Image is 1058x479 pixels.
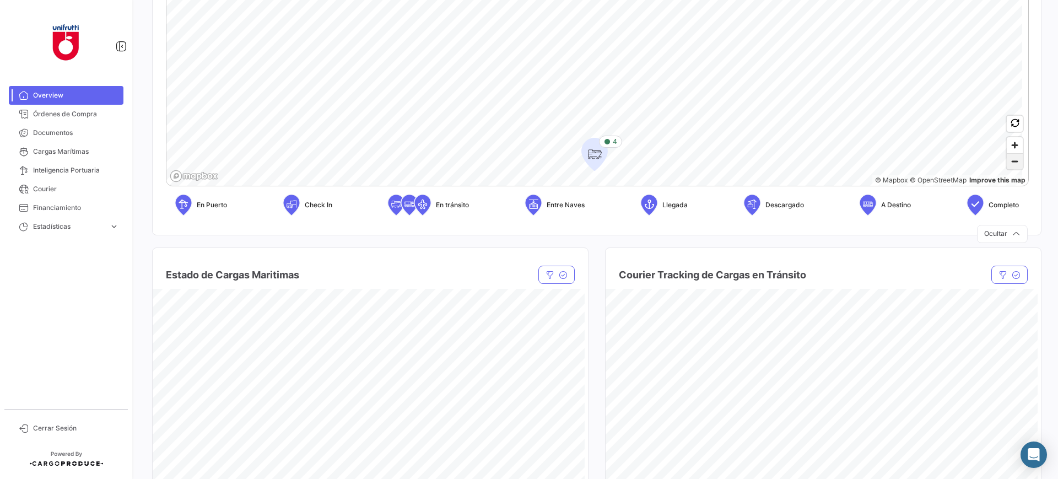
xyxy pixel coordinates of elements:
[613,137,617,147] span: 4
[33,184,119,194] span: Courier
[33,423,119,433] span: Cerrar Sesión
[305,200,332,210] span: Check In
[436,200,469,210] span: En tránsito
[977,225,1028,243] button: Ocultar
[547,200,585,210] span: Entre Naves
[9,198,123,217] a: Financiamiento
[9,105,123,123] a: Órdenes de Compra
[33,109,119,119] span: Órdenes de Compra
[170,170,218,182] a: Mapbox logo
[39,13,94,68] img: 6ae399ea-e399-42fc-a4aa-7bf23cf385c8.jpg
[166,267,299,283] h4: Estado de Cargas Maritimas
[33,90,119,100] span: Overview
[989,200,1019,210] span: Completo
[881,200,911,210] span: A Destino
[765,200,804,210] span: Descargado
[33,165,119,175] span: Inteligencia Portuaria
[581,138,608,171] div: Map marker
[875,176,908,184] a: Mapbox
[969,176,1025,184] a: Map feedback
[109,222,119,232] span: expand_more
[1007,137,1023,153] button: Zoom in
[33,147,119,157] span: Cargas Marítimas
[9,180,123,198] a: Courier
[9,123,123,142] a: Documentos
[33,128,119,138] span: Documentos
[1007,153,1023,169] button: Zoom out
[33,222,105,232] span: Estadísticas
[619,267,806,283] h4: Courier Tracking de Cargas en Tránsito
[33,203,119,213] span: Financiamiento
[910,176,967,184] a: OpenStreetMap
[9,161,123,180] a: Inteligencia Portuaria
[662,200,688,210] span: Llegada
[9,86,123,105] a: Overview
[1007,154,1023,169] span: Zoom out
[197,200,227,210] span: En Puerto
[1021,442,1047,468] div: Abrir Intercom Messenger
[9,142,123,161] a: Cargas Marítimas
